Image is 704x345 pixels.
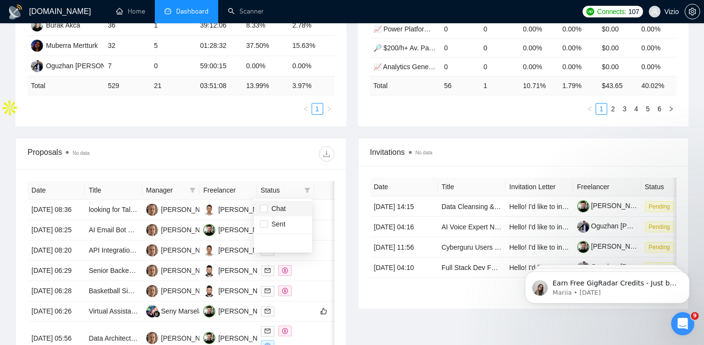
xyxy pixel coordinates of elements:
[89,307,241,315] a: Virtual Assistant – Social Media & AI Video Creator
[597,6,626,17] span: Connects:
[196,56,242,76] td: 59:00:15
[598,76,638,95] td: $ 43.65
[203,246,274,254] a: BC[PERSON_NAME]
[146,244,158,256] img: SK
[203,307,274,315] a: OG[PERSON_NAME]
[573,178,641,196] th: Freelancer
[203,266,274,274] a: MC[PERSON_NAME]
[146,185,186,195] span: Manager
[146,246,217,254] a: SK[PERSON_NAME]
[203,205,274,213] a: BC[PERSON_NAME]
[440,19,480,38] td: 0
[304,187,310,193] span: filter
[370,196,438,217] td: [DATE] 14:15
[46,60,131,71] div: Oguzhan [PERSON_NAME]
[506,178,573,196] th: Invitation Letter
[28,240,85,261] td: [DATE] 08:20
[146,332,158,344] img: SK
[577,242,647,250] a: [PERSON_NAME]
[146,266,217,274] a: SK[PERSON_NAME]
[176,7,209,15] span: Dashboard
[438,178,506,196] th: Title
[438,196,506,217] td: Data Cleansing & Governance Specialist - Odoo Integration & Ultra-Secure Validation
[203,224,215,236] img: OG
[282,268,288,273] span: dollar
[27,76,104,95] td: Total
[440,76,480,95] td: 56
[146,285,158,297] img: SK
[218,204,274,215] div: [PERSON_NAME]
[85,301,142,322] td: Virtual Assistant – Social Media & AI Video Creator
[203,225,274,233] a: OG[PERSON_NAME]
[89,267,353,274] a: Senior Backend Developer / Architect (NestJS + Supabase) — Multi-Backend SSO MVP
[265,328,270,334] span: mail
[203,204,215,216] img: BC
[116,7,145,15] a: homeHome
[146,305,158,317] img: SM
[519,76,559,95] td: 10.71 %
[479,76,519,95] td: 1
[188,183,197,197] span: filter
[637,57,677,76] td: 0.00%
[645,222,674,232] span: Pending
[628,6,639,17] span: 107
[671,312,694,335] iframe: Intercom live chat
[203,285,215,297] img: MC
[651,8,658,15] span: user
[577,241,589,253] img: c1ntb8EfcD4fRDMbFL2Ids_X2UMrq9QxXvC47xuukCApDWBZibKjrGYSBPBEYnsGNA
[265,268,270,273] span: mail
[577,202,647,210] a: [PERSON_NAME]
[288,36,334,56] td: 15.63%
[150,56,196,76] td: 0
[203,332,215,344] img: OG
[203,305,215,317] img: OG
[150,76,196,95] td: 21
[150,15,196,36] td: 1
[85,220,142,240] td: AI Email Bot Development
[479,38,519,57] td: 0
[416,150,433,155] span: No data
[558,76,598,95] td: 1.79 %
[442,264,549,271] a: Full Stack Dev For Existing Website
[479,57,519,76] td: 0
[31,61,131,69] a: OTOguzhan [PERSON_NAME]
[146,224,158,236] img: SK
[146,307,203,315] a: SMSeny Marsela
[146,286,217,294] a: SK[PERSON_NAME]
[104,36,150,56] td: 32
[440,38,480,57] td: 0
[442,203,698,210] a: Data Cleansing & Governance Specialist - Odoo Integration & Ultra-Secure Validation
[46,40,98,51] div: Muberra Mertturk
[146,205,217,213] a: SK[PERSON_NAME]
[89,287,316,295] a: Basketball Simulation Game – Custom Player Creation & Multiplayer Modes
[691,312,699,320] span: 9
[438,237,506,257] td: Cyberguru Users / Cyber Awareness Leaders in Italy – Paid Survey
[637,19,677,38] td: 0.00%
[85,261,142,281] td: Senior Backend Developer / Architect (NestJS + Supabase) — Multi-Backend SSO MVP
[242,56,288,76] td: 0.00%
[203,334,274,342] a: OG[PERSON_NAME]
[31,40,43,52] img: MM
[577,222,676,230] a: Oguzhan [PERSON_NAME]
[320,307,327,315] span: like
[165,8,171,15] span: dashboard
[319,146,334,162] button: download
[218,265,274,276] div: [PERSON_NAME]
[161,285,217,296] div: [PERSON_NAME]
[190,187,195,193] span: filter
[242,76,288,95] td: 13.99 %
[199,181,256,200] th: Freelancer
[89,246,393,254] a: API Integration Developer for Facebook, Google, and TikTok Ads Manager (Ad Account Management)
[685,8,700,15] span: setting
[28,181,85,200] th: Date
[31,21,80,29] a: BABurak Akca
[218,225,274,235] div: [PERSON_NAME]
[242,36,288,56] td: 37.50%
[440,57,480,76] td: 0
[104,56,150,76] td: 7
[374,63,460,71] a: 📈 Analytics Generic | Orhan
[28,220,85,240] td: [DATE] 08:25
[261,185,300,195] span: Status
[31,60,43,72] img: OT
